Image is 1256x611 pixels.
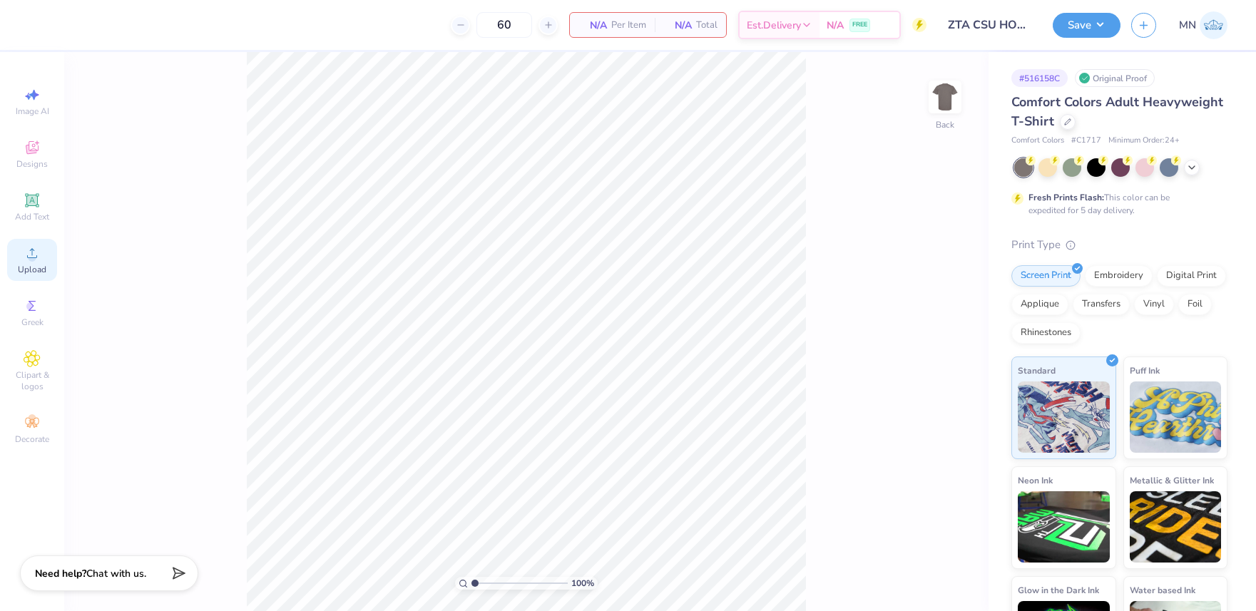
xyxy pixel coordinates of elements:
span: MN [1179,17,1196,34]
div: Original Proof [1075,69,1155,87]
span: Standard [1018,363,1056,378]
img: Mark Navarro [1200,11,1227,39]
img: Back [931,83,959,111]
span: Greek [21,317,44,328]
div: Rhinestones [1011,322,1081,344]
button: Save [1053,13,1120,38]
div: Vinyl [1134,294,1174,315]
span: N/A [578,18,607,33]
span: Comfort Colors [1011,135,1064,147]
div: Print Type [1011,237,1227,253]
span: Water based Ink [1130,582,1195,597]
span: Image AI [16,106,49,117]
a: MN [1179,11,1227,39]
span: Designs [16,158,48,170]
input: – – [476,12,532,38]
span: FREE [852,20,867,30]
div: Applique [1011,294,1068,315]
img: Standard [1018,381,1110,453]
div: Foil [1178,294,1212,315]
span: Per Item [611,18,646,33]
span: Metallic & Glitter Ink [1130,473,1214,488]
div: This color can be expedited for 5 day delivery. [1028,191,1204,217]
span: Comfort Colors Adult Heavyweight T-Shirt [1011,93,1223,130]
div: Transfers [1073,294,1130,315]
img: Metallic & Glitter Ink [1130,491,1222,563]
span: Clipart & logos [7,369,57,392]
strong: Need help? [35,567,86,580]
span: 100 % [571,577,594,590]
span: Chat with us. [86,567,146,580]
span: Upload [18,264,46,275]
div: Screen Print [1011,265,1081,287]
strong: Fresh Prints Flash: [1028,192,1104,203]
span: Puff Ink [1130,363,1160,378]
div: Embroidery [1085,265,1153,287]
span: Est. Delivery [747,18,801,33]
div: Digital Print [1157,265,1226,287]
span: N/A [663,18,692,33]
span: Neon Ink [1018,473,1053,488]
div: # 516158C [1011,69,1068,87]
span: Decorate [15,433,49,445]
img: Neon Ink [1018,491,1110,563]
span: Total [696,18,718,33]
div: Back [936,118,954,131]
input: Untitled Design [937,11,1042,39]
img: Puff Ink [1130,381,1222,453]
span: # C1717 [1071,135,1101,147]
span: N/A [827,18,844,33]
span: Add Text [15,211,49,222]
span: Minimum Order: 24 + [1108,135,1180,147]
span: Glow in the Dark Ink [1018,582,1099,597]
